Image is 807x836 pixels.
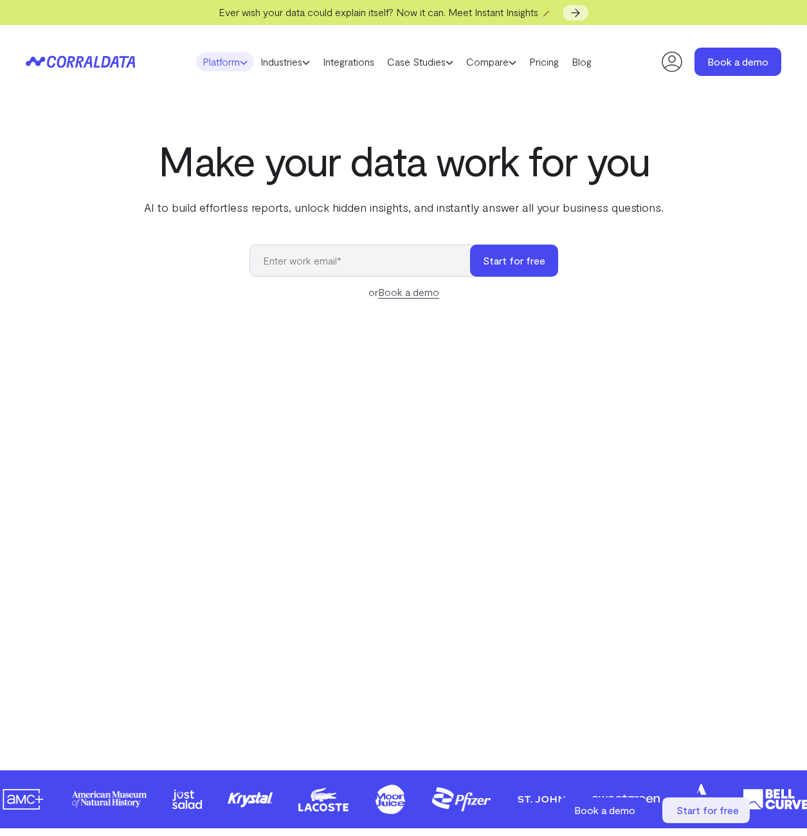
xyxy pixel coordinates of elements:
p: AI to build effortless reports, unlock hidden insights, and instantly answer all your business qu... [141,199,666,216]
a: Blog [565,52,598,71]
a: Integrations [316,52,381,71]
span: Start for free [676,804,739,816]
a: Platform [196,52,254,71]
span: Book a demo [574,804,635,816]
button: Start for free [470,245,558,277]
a: Book a demo [559,797,649,823]
a: Compare [460,52,523,71]
a: Start for free [662,797,752,823]
span: Ever wish your data could explain itself? Now it can. Meet Instant Insights 🪄 [219,6,554,18]
a: Pricing [523,52,565,71]
a: Book a demo [694,48,781,76]
a: Case Studies [381,52,460,71]
a: Industries [254,52,316,71]
div: or [249,284,558,300]
h1: Make your data work for you [141,137,666,183]
a: Book a demo [378,286,439,299]
input: Enter work email* [249,245,483,277]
